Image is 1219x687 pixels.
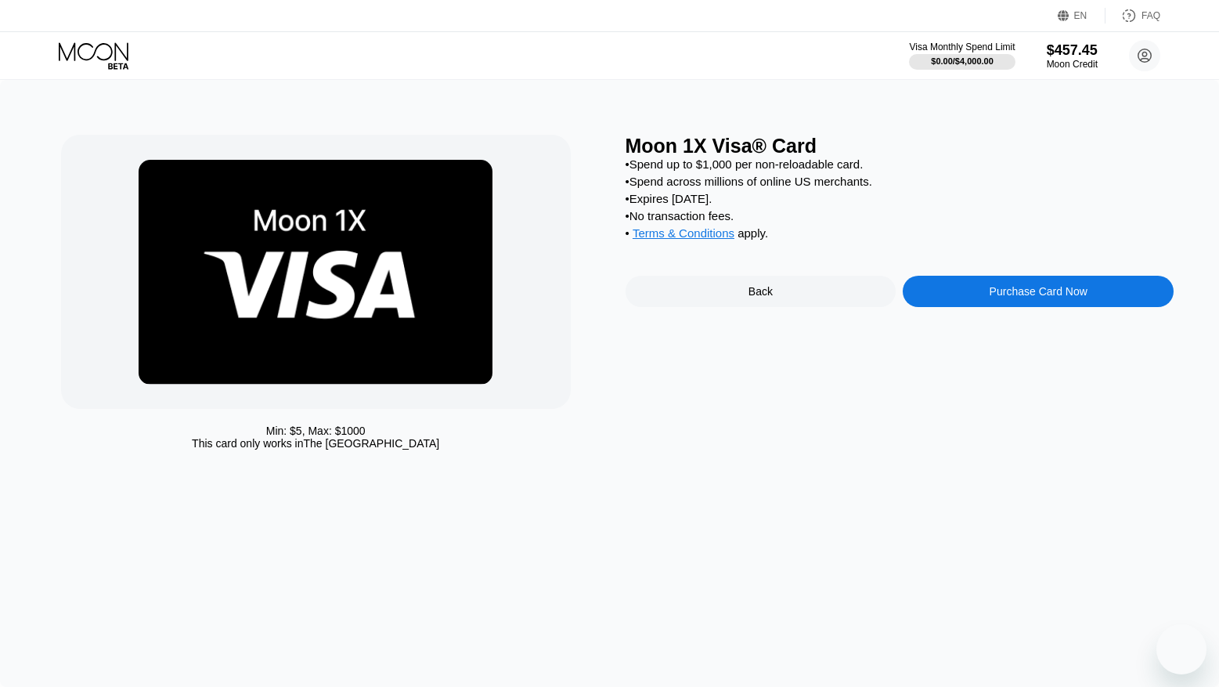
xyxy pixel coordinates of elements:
div: • Spend up to $1,000 per non-reloadable card. [626,157,1174,171]
div: • apply . [626,226,1174,244]
div: Visa Monthly Spend Limit$0.00/$4,000.00 [909,42,1015,70]
div: EN [1074,10,1087,21]
div: Moon Credit [1047,59,1098,70]
div: • No transaction fees. [626,209,1174,222]
span: Terms & Conditions [633,226,734,240]
div: • Expires [DATE]. [626,192,1174,205]
div: FAQ [1141,10,1160,21]
div: Back [748,285,773,298]
div: EN [1058,8,1105,24]
div: $457.45 [1047,42,1098,59]
div: Min: $ 5 , Max: $ 1000 [266,425,366,437]
div: Moon 1X Visa® Card [626,135,1174,157]
div: $0.00 / $4,000.00 [931,56,994,66]
div: FAQ [1105,8,1160,24]
div: Purchase Card Now [990,285,1087,298]
div: • Spend across millions of online US merchants. [626,175,1174,188]
div: Visa Monthly Spend Limit [909,42,1015,52]
div: $457.45Moon Credit [1047,42,1098,70]
div: Back [626,276,896,307]
div: This card only works in The [GEOGRAPHIC_DATA] [192,437,439,450]
iframe: Кнопка запуска окна обмена сообщениями [1156,624,1206,674]
div: Purchase Card Now [903,276,1174,307]
div: Terms & Conditions [633,226,734,244]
